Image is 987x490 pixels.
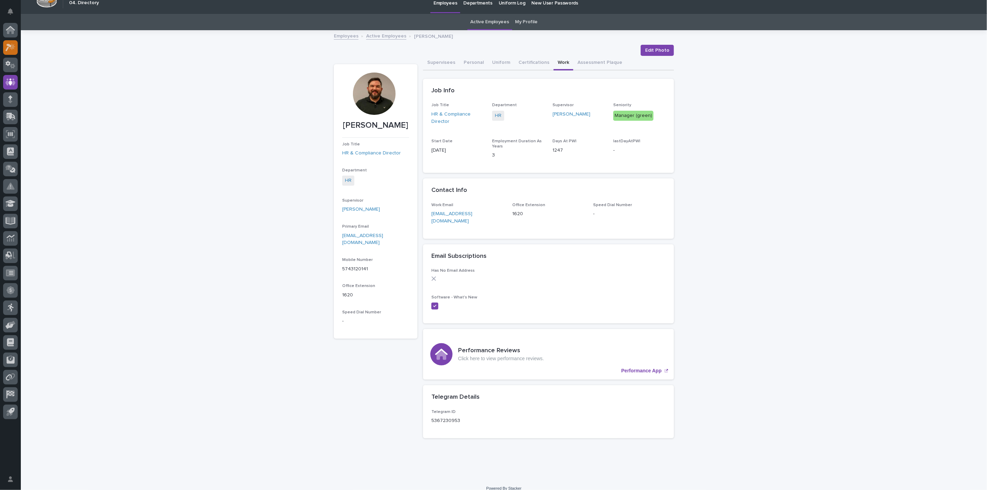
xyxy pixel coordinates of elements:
p: 5367230953 [431,417,460,424]
span: Speed Dial Number [342,310,381,314]
span: Speed Dial Number [593,203,632,207]
div: Notifications [9,8,18,19]
span: Employment Duration As Years [492,139,542,148]
span: Supervisor [342,198,363,203]
a: Active Employees [471,14,509,30]
span: Office Extension [342,284,375,288]
p: - [593,210,666,218]
button: Edit Photo [641,45,674,56]
span: Work Email [431,203,453,207]
a: 5743120141 [342,267,368,271]
span: Supervisor [553,103,574,107]
span: Has No Email Address [431,269,475,273]
p: 1620 [512,210,585,218]
h2: Job Info [431,87,455,95]
a: HR & Compliance Director [342,150,401,157]
span: Edit Photo [645,47,669,54]
span: Department [492,103,517,107]
button: Supervisees [423,56,459,70]
p: [PERSON_NAME] [342,120,409,130]
button: Uniform [488,56,514,70]
a: HR & Compliance Director [431,111,484,125]
button: Personal [459,56,488,70]
button: Work [554,56,573,70]
a: Employees [334,32,358,40]
p: 1247 [553,147,605,154]
span: lastDayAtPWI [613,139,640,143]
div: Manager (green) [613,111,653,121]
a: Active Employees [366,32,406,40]
h2: Email Subscriptions [431,253,487,260]
span: Department [342,168,367,172]
p: Performance App [621,368,661,374]
p: 1620 [342,292,409,299]
p: Click here to view performance reviews. [458,356,544,362]
span: Start Date [431,139,453,143]
span: Primary Email [342,225,369,229]
button: Certifications [514,56,554,70]
span: Office Extension [512,203,545,207]
p: [PERSON_NAME] [414,32,453,40]
p: 3 [492,152,545,159]
p: - [342,318,409,325]
span: Seniority [613,103,631,107]
p: - [613,147,666,154]
a: Performance App [423,329,674,380]
p: [DATE] [431,147,484,154]
span: Job Title [431,103,449,107]
span: Job Title [342,142,360,146]
a: [EMAIL_ADDRESS][DOMAIN_NAME] [342,233,383,245]
span: Telegram ID [431,410,456,414]
h3: Performance Reviews [458,347,544,355]
button: Assessment Plaque [573,56,626,70]
span: Mobile Number [342,258,373,262]
h2: Telegram Details [431,394,480,401]
span: Days At PWI [553,139,577,143]
a: [PERSON_NAME] [553,111,591,118]
a: My Profile [515,14,538,30]
h2: Contact Info [431,187,467,194]
a: HR [345,177,352,184]
a: HR [495,112,501,119]
button: Notifications [3,4,18,19]
a: [EMAIL_ADDRESS][DOMAIN_NAME] [431,211,472,223]
span: Software - What's New [431,295,477,299]
a: [PERSON_NAME] [342,206,380,213]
